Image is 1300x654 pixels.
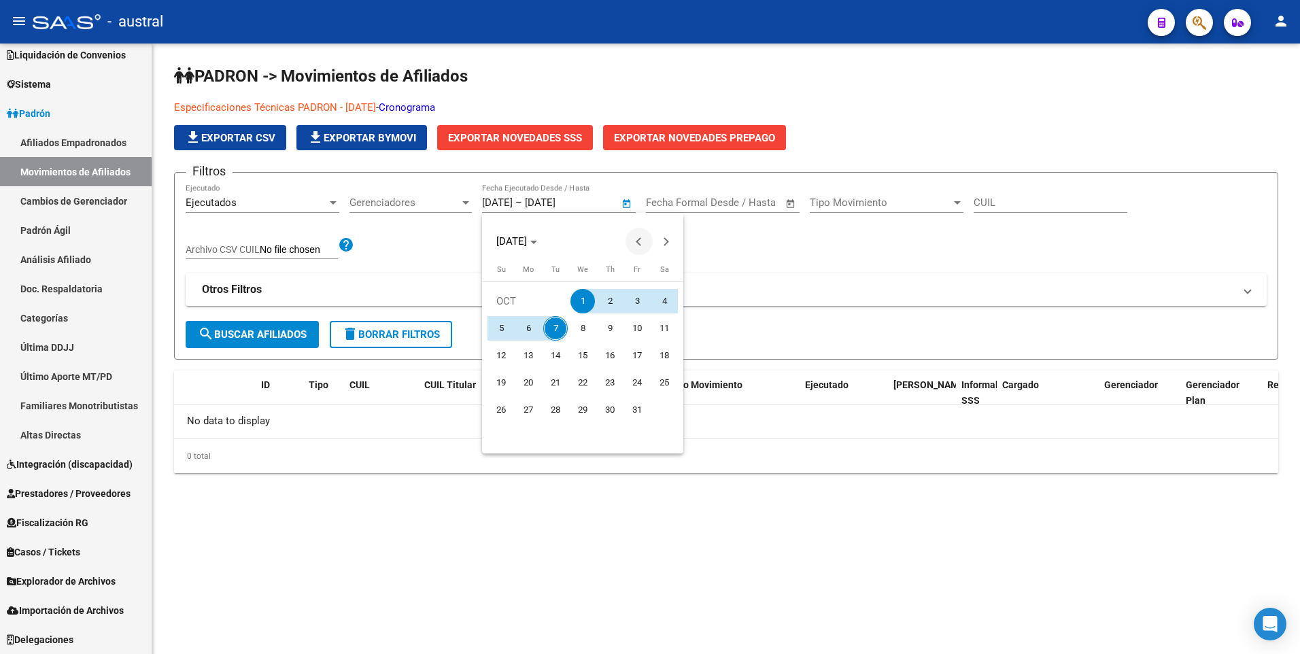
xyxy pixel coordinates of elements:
[515,342,542,369] button: October 13, 2025
[551,265,560,274] span: Tu
[570,289,595,313] span: 1
[542,369,569,396] button: October 21, 2025
[569,369,596,396] button: October 22, 2025
[1254,608,1286,640] div: Open Intercom Messenger
[569,396,596,424] button: October 29, 2025
[515,369,542,396] button: October 20, 2025
[542,315,569,342] button: October 7, 2025
[489,343,513,368] span: 12
[516,316,541,341] span: 6
[596,396,623,424] button: October 30, 2025
[652,371,677,395] span: 25
[625,398,649,422] span: 31
[596,342,623,369] button: October 16, 2025
[570,316,595,341] span: 8
[515,396,542,424] button: October 27, 2025
[543,398,568,422] span: 28
[569,288,596,315] button: October 1, 2025
[543,371,568,395] span: 21
[626,228,653,255] button: Previous month
[623,369,651,396] button: October 24, 2025
[598,398,622,422] span: 30
[497,265,506,274] span: Su
[651,288,678,315] button: October 4, 2025
[487,396,515,424] button: October 26, 2025
[596,369,623,396] button: October 23, 2025
[516,343,541,368] span: 13
[543,343,568,368] span: 14
[623,288,651,315] button: October 3, 2025
[596,288,623,315] button: October 2, 2025
[489,371,513,395] span: 19
[623,315,651,342] button: October 10, 2025
[653,228,680,255] button: Next month
[652,289,677,313] span: 4
[516,398,541,422] span: 27
[577,265,588,274] span: We
[652,316,677,341] span: 11
[496,235,527,247] span: [DATE]
[491,229,543,254] button: Choose month and year
[651,342,678,369] button: October 18, 2025
[569,342,596,369] button: October 15, 2025
[542,342,569,369] button: October 14, 2025
[634,265,640,274] span: Fr
[651,315,678,342] button: October 11, 2025
[543,316,568,341] span: 7
[489,316,513,341] span: 5
[596,315,623,342] button: October 9, 2025
[598,316,622,341] span: 9
[487,288,569,315] td: OCT
[598,343,622,368] span: 16
[516,371,541,395] span: 20
[625,343,649,368] span: 17
[598,289,622,313] span: 2
[570,398,595,422] span: 29
[598,371,622,395] span: 23
[487,315,515,342] button: October 5, 2025
[489,398,513,422] span: 26
[515,315,542,342] button: October 6, 2025
[651,369,678,396] button: October 25, 2025
[570,343,595,368] span: 15
[569,315,596,342] button: October 8, 2025
[652,343,677,368] span: 18
[625,316,649,341] span: 10
[487,369,515,396] button: October 19, 2025
[606,265,615,274] span: Th
[625,289,649,313] span: 3
[625,371,649,395] span: 24
[623,396,651,424] button: October 31, 2025
[542,396,569,424] button: October 28, 2025
[623,342,651,369] button: October 17, 2025
[487,342,515,369] button: October 12, 2025
[523,265,534,274] span: Mo
[660,265,669,274] span: Sa
[570,371,595,395] span: 22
